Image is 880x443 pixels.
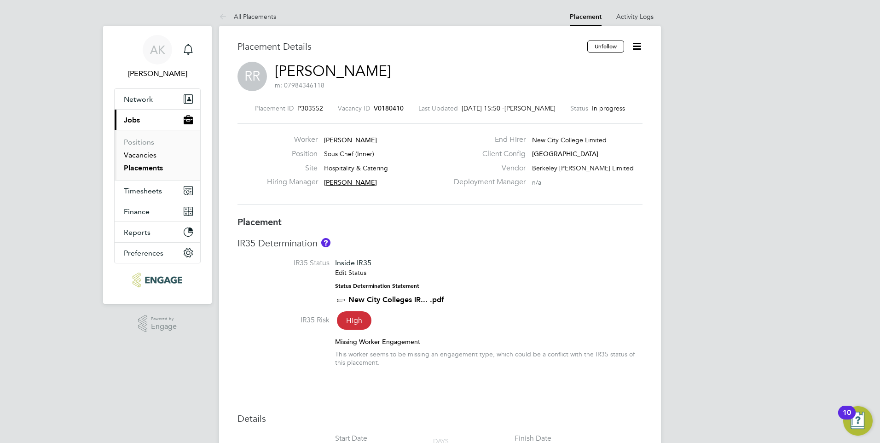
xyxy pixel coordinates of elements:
[448,177,526,187] label: Deployment Manager
[448,149,526,159] label: Client Config
[115,222,200,242] button: Reports
[570,104,588,112] label: Status
[335,350,643,367] div: This worker seems to be missing an engagement type, which could be a conflict with the IR35 statu...
[267,149,318,159] label: Position
[374,104,404,112] span: V0180410
[133,273,182,287] img: ncclondon-logo-retina.png
[587,41,624,52] button: Unfollow
[275,62,391,80] a: [PERSON_NAME]
[150,44,165,56] span: AK
[237,258,330,268] label: IR35 Status
[237,216,282,227] b: Placement
[124,228,151,237] span: Reports
[324,136,377,144] span: [PERSON_NAME]
[297,104,323,112] span: P303552
[504,104,556,112] span: [PERSON_NAME]
[335,338,643,346] div: Missing Worker Engagement
[237,315,330,325] label: IR35 Risk
[348,295,444,304] a: New City Colleges IR... .pdf
[267,135,318,145] label: Worker
[324,178,377,187] span: [PERSON_NAME]
[124,95,153,104] span: Network
[335,283,419,289] strong: Status Determination Statement
[103,26,212,304] nav: Main navigation
[462,104,504,112] span: [DATE] 15:50 -
[114,35,201,79] a: AK[PERSON_NAME]
[335,268,366,277] a: Edit Status
[124,163,163,172] a: Placements
[114,68,201,79] span: Anna Kucharska
[418,104,458,112] label: Last Updated
[237,62,267,91] span: RR
[616,12,654,21] a: Activity Logs
[843,413,851,425] div: 10
[115,110,200,130] button: Jobs
[237,237,643,249] h3: IR35 Determination
[267,177,318,187] label: Hiring Manager
[592,104,625,112] span: In progress
[124,187,162,195] span: Timesheets
[219,12,276,21] a: All Placements
[237,41,580,52] h3: Placement Details
[151,323,177,331] span: Engage
[124,249,163,257] span: Preferences
[115,130,200,180] div: Jobs
[448,135,526,145] label: End Hirer
[324,164,388,172] span: Hospitality & Catering
[115,181,200,201] button: Timesheets
[115,89,200,109] button: Network
[237,413,643,425] h3: Details
[570,13,602,21] a: Placement
[532,178,541,187] span: n/a
[114,273,201,287] a: Go to home page
[448,163,526,173] label: Vendor
[324,150,374,158] span: Sous Chef (Inner)
[124,138,154,146] a: Positions
[124,116,140,124] span: Jobs
[151,315,177,323] span: Powered by
[532,136,607,144] span: New City College Limited
[321,238,330,247] button: About IR35
[124,207,150,216] span: Finance
[337,311,371,330] span: High
[843,406,873,436] button: Open Resource Center, 10 new notifications
[115,201,200,221] button: Finance
[138,315,177,332] a: Powered byEngage
[532,164,634,172] span: Berkeley [PERSON_NAME] Limited
[255,104,294,112] label: Placement ID
[115,243,200,263] button: Preferences
[124,151,156,159] a: Vacancies
[335,258,371,267] span: Inside IR35
[275,81,324,89] span: m: 07984346118
[532,150,598,158] span: [GEOGRAPHIC_DATA]
[267,163,318,173] label: Site
[338,104,370,112] label: Vacancy ID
